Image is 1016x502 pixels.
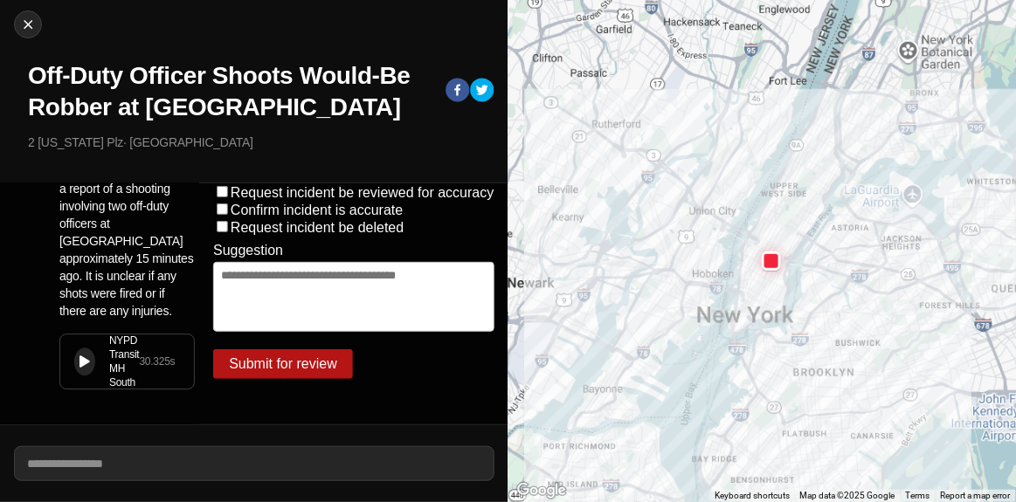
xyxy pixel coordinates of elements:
[213,243,283,258] label: Suggestion
[14,10,42,38] button: cancel
[231,220,404,235] label: Request incident be deleted
[28,134,494,151] p: 2 [US_STATE] Plz · [GEOGRAPHIC_DATA]
[213,349,353,379] button: Submit for review
[59,162,195,320] p: Police are responding to a report of a shooting involving two off-duty officers at [GEOGRAPHIC_DA...
[513,479,570,502] img: Google
[513,479,570,502] a: Open this area in Google Maps (opens a new window)
[941,491,1011,500] a: Report a map error
[231,185,494,200] label: Request incident be reviewed for accuracy
[715,490,790,502] button: Keyboard shortcuts
[109,334,139,389] div: NYPD Transit MH South
[800,491,895,500] span: Map data ©2025 Google
[446,78,470,106] button: facebook
[906,491,930,500] a: Terms (opens in new tab)
[19,16,37,33] img: cancel
[231,203,403,217] label: Confirm incident is accurate
[470,78,494,106] button: twitter
[28,60,432,123] h1: Off-Duty Officer Shoots Would-Be Robber at [GEOGRAPHIC_DATA]
[139,354,175,368] div: 30.325 s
